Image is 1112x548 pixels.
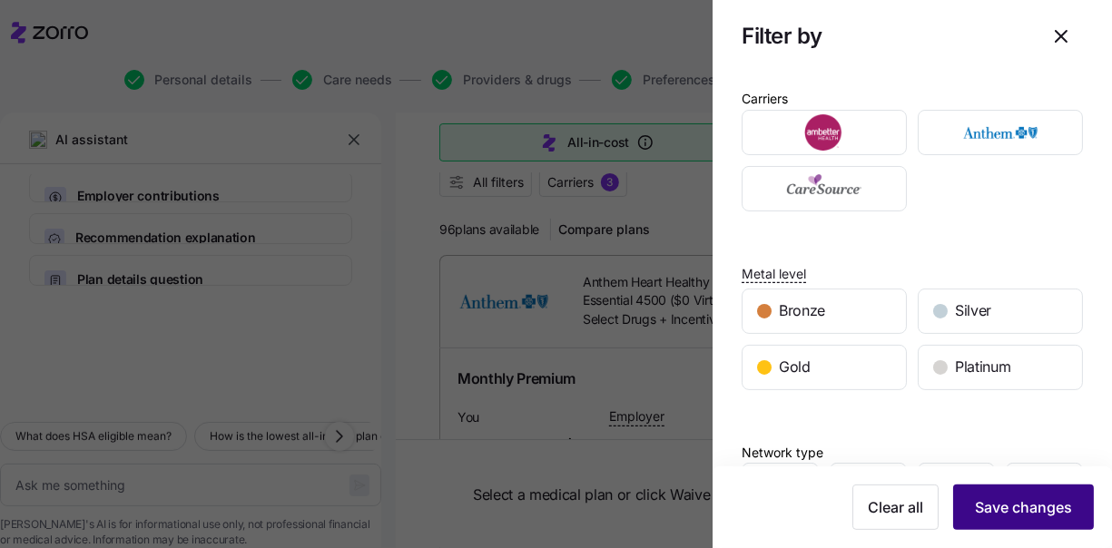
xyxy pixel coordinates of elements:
div: Network type [742,443,823,463]
img: Anthem [934,114,1068,151]
span: Silver [955,299,991,322]
h1: Filter by [742,22,1025,50]
span: Metal level [742,265,806,283]
img: Ambetter [758,114,891,151]
span: Save changes [975,496,1072,518]
span: Platinum [955,356,1010,378]
div: Carriers [742,89,788,109]
span: Gold [779,356,811,378]
button: Clear all [852,484,939,530]
button: Save changes [953,484,1094,530]
img: CareSource [758,171,891,207]
span: Clear all [868,496,923,518]
span: Bronze [779,299,825,322]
